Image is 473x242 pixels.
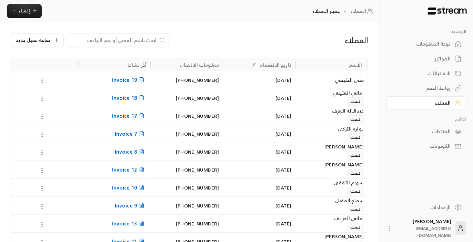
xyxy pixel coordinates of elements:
[386,96,466,110] a: العملاء
[112,94,147,102] span: Invoice 18
[227,197,291,214] div: [DATE]
[112,183,147,192] span: Invoice 10
[300,143,364,151] div: [PERSON_NAME]
[300,89,364,97] div: اماني العتيبي
[155,125,219,143] div: [PHONE_NUMBER]
[395,204,451,211] div: الإعدادات
[155,89,219,107] div: [PHONE_NUMBER]
[300,125,364,133] div: نواره التركي
[348,133,364,142] span: تست
[348,151,364,159] span: تست
[386,37,466,51] a: لوحة المعلومات
[348,205,364,213] span: تست
[427,7,467,15] img: Logo
[128,60,147,69] div: آخر نشاط
[386,81,466,95] a: روابط الدفع
[348,169,364,177] span: تست
[227,71,291,89] div: [DATE]
[395,85,451,91] div: روابط الدفع
[386,125,466,138] a: المنتجات
[300,197,364,204] div: سماح المقيل
[300,107,364,115] div: عبدالاله العرف
[72,36,157,44] input: ابحث باسم العميل أو رقم الهاتف
[300,71,364,89] div: منى الخليفي
[386,139,466,153] a: الكوبونات
[227,125,291,143] div: [DATE]
[386,52,466,66] a: الفواتير
[11,33,64,47] button: إضافة عميل جديد
[155,143,219,161] div: [PHONE_NUMBER]
[7,4,42,18] button: إنشاء
[19,6,30,15] span: إنشاء
[348,187,364,195] span: تست
[112,112,147,120] span: Invoice 17
[386,29,466,35] p: الرئيسية
[395,40,451,47] div: لوحة المعلومات
[16,38,52,42] span: إضافة عميل جديد
[397,218,451,239] div: [PERSON_NAME]
[115,129,147,138] span: Invoice 7
[227,89,291,107] div: [DATE]
[227,161,291,178] div: [DATE]
[348,97,364,106] span: تست
[155,107,219,125] div: [PHONE_NUMBER]
[395,99,451,106] div: العملاء
[259,60,291,69] div: تاريخ الانضمام
[386,67,466,80] a: الاشتراكات
[112,219,147,228] span: Invoice 13
[348,223,364,231] span: تست
[300,215,364,222] div: اماني الخريف
[395,55,451,62] div: الفواتير
[313,8,376,14] nav: breadcrumb
[155,71,219,89] div: [PHONE_NUMBER]
[395,128,451,135] div: المنتجات
[155,197,219,214] div: [PHONE_NUMBER]
[115,201,147,210] span: Invoice 9
[349,60,362,69] div: الاسم
[350,8,375,14] a: العملاء
[180,60,219,69] div: معلومات الاتصال
[227,143,291,161] div: [DATE]
[250,60,259,69] button: Sort
[155,215,219,232] div: [PHONE_NUMBER]
[300,179,364,186] div: سهام الثقفي
[386,116,466,122] p: كتالوج
[227,179,291,196] div: [DATE]
[395,143,451,149] div: الكوبونات
[112,76,147,84] span: Invoice 19
[227,215,291,232] div: [DATE]
[112,165,147,174] span: Invoice 12
[300,233,364,240] div: [PERSON_NAME]
[155,161,219,178] div: [PHONE_NUMBER]
[348,115,364,124] span: تست
[155,179,219,196] div: [PHONE_NUMBER]
[227,107,291,125] div: [DATE]
[313,8,340,14] p: جميع العملاء
[416,225,451,239] span: [EMAIL_ADDRESS][DOMAIN_NAME]
[300,161,364,168] div: [PERSON_NAME]
[254,35,368,46] div: العملاء
[386,201,466,214] a: الإعدادات
[115,147,147,156] span: Invoice 8
[395,70,451,77] div: الاشتراكات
